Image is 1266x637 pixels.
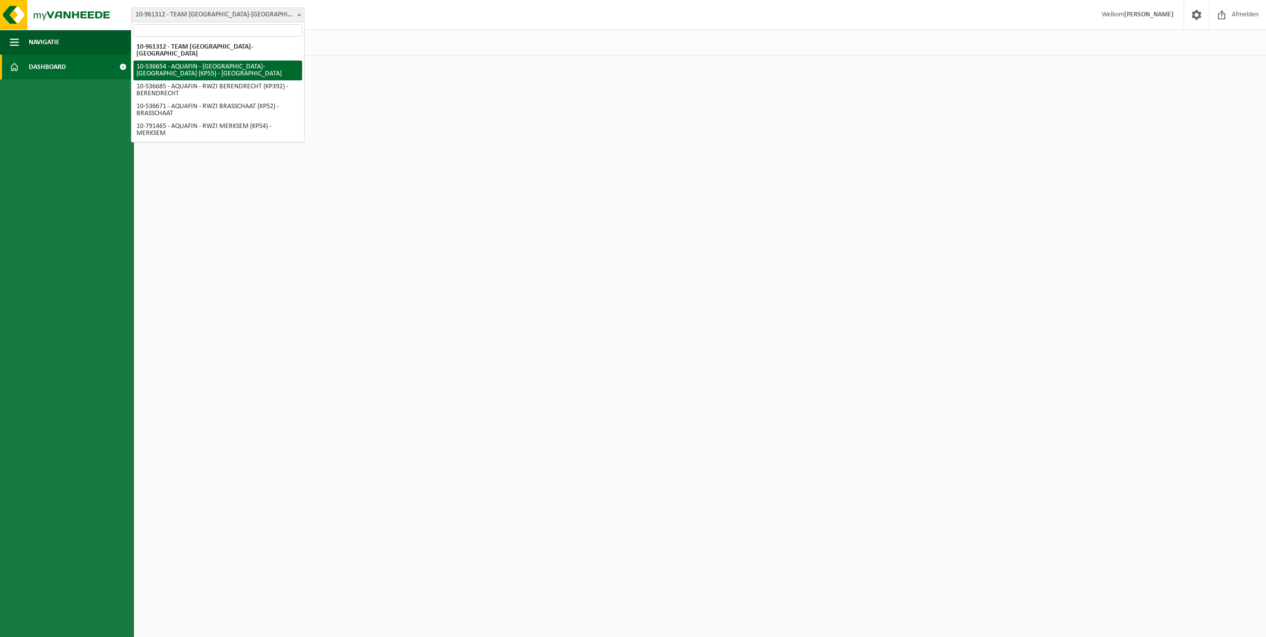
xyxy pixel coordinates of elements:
span: 10-961312 - TEAM ANTWERPEN-NOORD [131,8,304,22]
li: 10-791465 - AQUAFIN - RWZI MERKSEM (KP54) - MERKSEM [133,120,302,140]
span: 10-961312 - TEAM ANTWERPEN-NOORD [131,7,305,22]
strong: [PERSON_NAME] [1124,11,1174,18]
li: 10-961312 - TEAM [GEOGRAPHIC_DATA]-[GEOGRAPHIC_DATA] [133,41,302,61]
li: 10-536654 - AQUAFIN - [GEOGRAPHIC_DATA]-[GEOGRAPHIC_DATA] (KP55) - [GEOGRAPHIC_DATA] [133,61,302,80]
li: 10-536685 - AQUAFIN - RWZI BERENDRECHT (KP392) - BERENDRECHT [133,80,302,100]
li: 10-536671 - AQUAFIN - RWZI BRASSCHAAT (KP52) - BRASSCHAAT [133,100,302,120]
span: Dashboard [29,55,66,79]
span: Navigatie [29,30,60,55]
